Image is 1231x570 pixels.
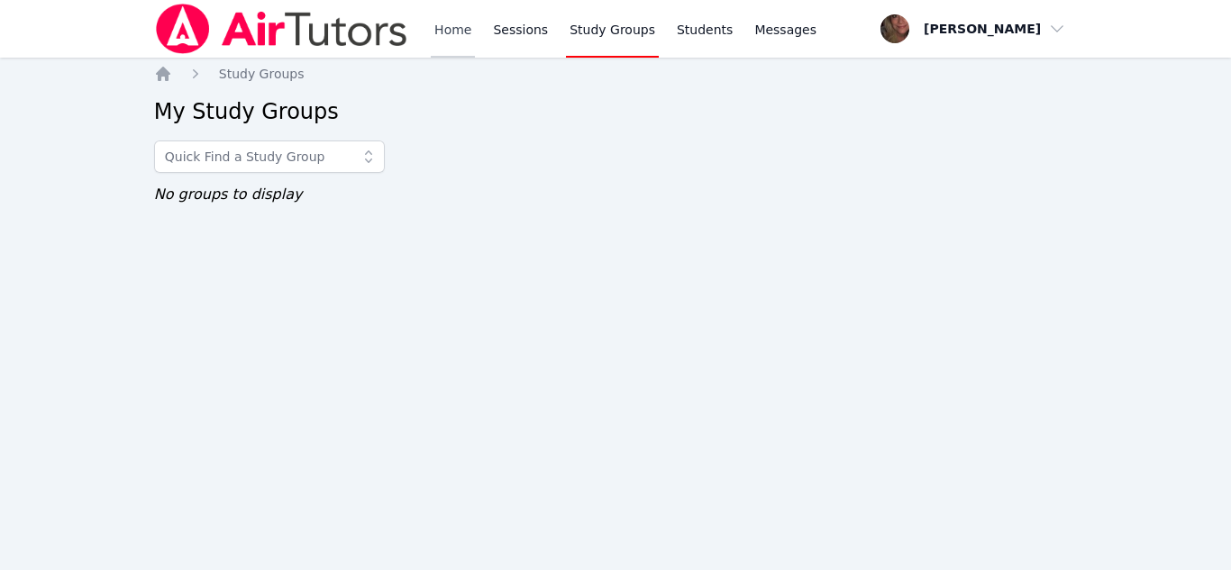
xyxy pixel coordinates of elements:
[219,65,305,83] a: Study Groups
[154,140,385,173] input: Quick Find a Study Group
[154,185,303,203] span: No groups to display
[219,67,305,81] span: Study Groups
[154,4,409,54] img: Air Tutors
[754,21,816,39] span: Messages
[154,97,1078,126] h2: My Study Groups
[154,65,1078,83] nav: Breadcrumb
